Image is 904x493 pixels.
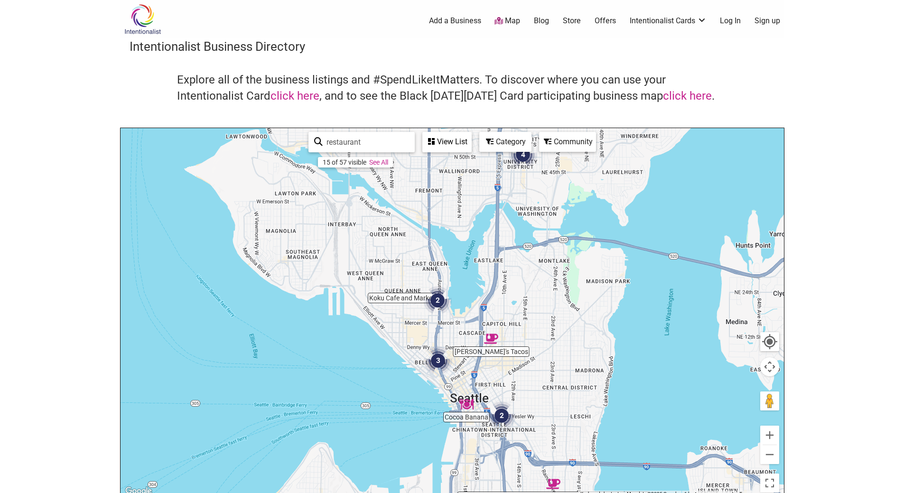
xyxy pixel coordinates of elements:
[663,89,712,102] a: click here
[323,133,409,151] input: Type to find and filter...
[534,16,549,26] a: Blog
[484,398,520,434] div: 2
[494,16,520,27] a: Map
[423,133,471,151] div: View List
[177,72,727,104] h4: Explore all of the business listings and #SpendLikeItMatters. To discover where you can use your ...
[480,133,531,151] div: Category
[369,158,388,166] a: See All
[539,132,596,152] div: Filter by Community
[456,393,477,415] div: Cocoa Banana
[270,89,319,102] a: click here
[130,38,775,55] h3: Intentionalist Business Directory
[429,16,481,26] a: Add a Business
[760,332,779,351] button: Your Location
[120,4,165,35] img: Intentionalist
[308,132,415,152] div: Type to search and filter
[419,282,456,318] div: 2
[595,16,616,26] a: Offers
[760,426,779,445] button: Zoom in
[323,158,366,166] div: 15 of 57 visible
[720,16,741,26] a: Log In
[755,16,780,26] a: Sign up
[391,274,413,296] div: Koku Cafe and Market
[422,132,472,152] div: See a list of the visible businesses
[630,16,707,26] a: Intentionalist Cards
[480,328,502,350] div: Carmelo's Tacos
[420,343,456,379] div: 3
[760,357,779,376] button: Map camera controls
[760,391,779,410] button: Drag Pegman onto the map to open Street View
[479,132,531,152] div: Filter by category
[505,137,541,173] div: 4
[563,16,581,26] a: Store
[760,445,779,464] button: Zoom out
[540,133,595,151] div: Community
